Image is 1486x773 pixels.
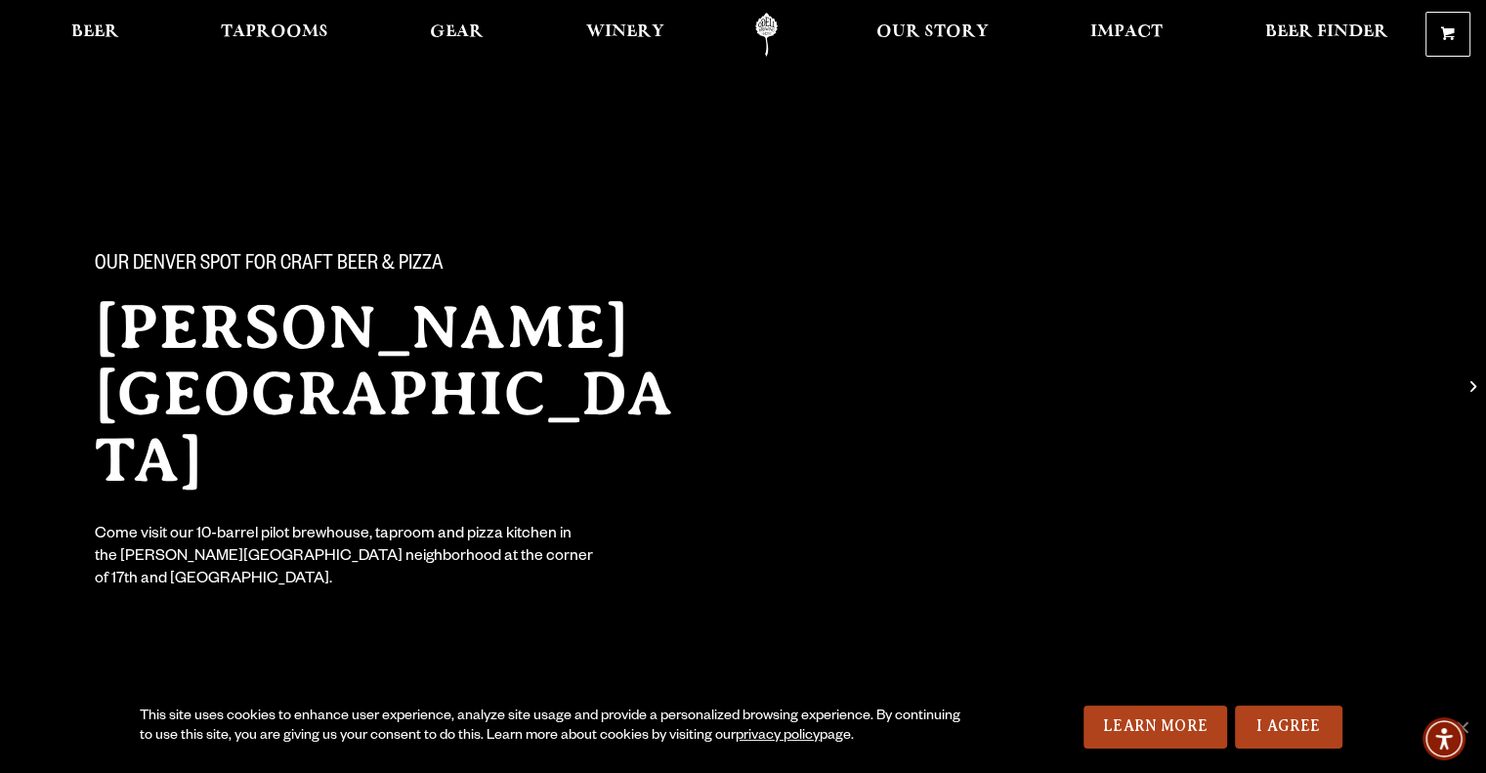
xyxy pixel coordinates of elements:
a: Beer [59,13,132,57]
div: Come visit our 10-barrel pilot brewhouse, taproom and pizza kitchen in the [PERSON_NAME][GEOGRAPH... [95,525,595,592]
a: Learn More [1083,706,1227,749]
span: Winery [586,24,664,40]
a: Gear [417,13,496,57]
span: Our Story [876,24,989,40]
span: Beer Finder [1264,24,1387,40]
a: I Agree [1235,706,1342,749]
a: Taprooms [208,13,341,57]
span: Our Denver spot for craft beer & pizza [95,253,444,279]
span: Gear [430,24,484,40]
a: Odell Home [730,13,803,57]
span: Taprooms [221,24,328,40]
a: Winery [573,13,677,57]
div: Accessibility Menu [1422,717,1465,760]
a: Beer Finder [1252,13,1400,57]
h2: [PERSON_NAME][GEOGRAPHIC_DATA] [95,294,704,494]
a: Our Story [864,13,1001,57]
span: Impact [1090,24,1163,40]
a: Impact [1078,13,1175,57]
a: privacy policy [736,729,820,745]
span: Beer [71,24,119,40]
div: This site uses cookies to enhance user experience, analyze site usage and provide a personalized ... [140,708,973,747]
